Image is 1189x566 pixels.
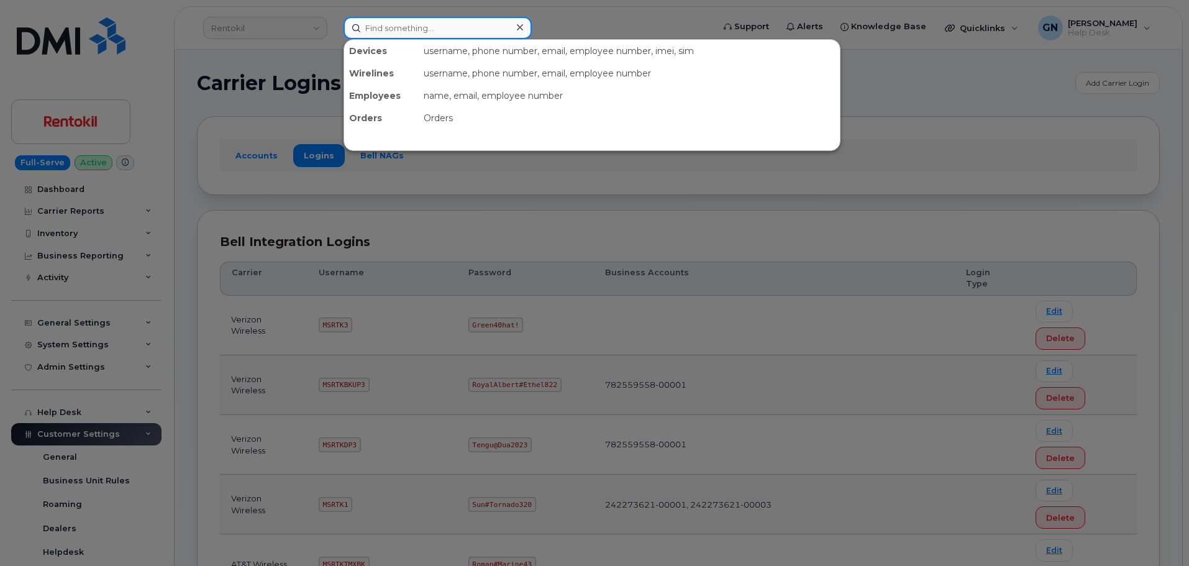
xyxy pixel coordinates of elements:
div: Employees [344,84,419,107]
div: name, email, employee number [419,84,840,107]
iframe: Messenger Launcher [1135,512,1180,557]
div: Orders [344,107,419,129]
div: Orders [419,107,840,129]
div: Devices [344,40,419,62]
div: Wirelines [344,62,419,84]
div: username, phone number, email, employee number, imei, sim [419,40,840,62]
div: username, phone number, email, employee number [419,62,840,84]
